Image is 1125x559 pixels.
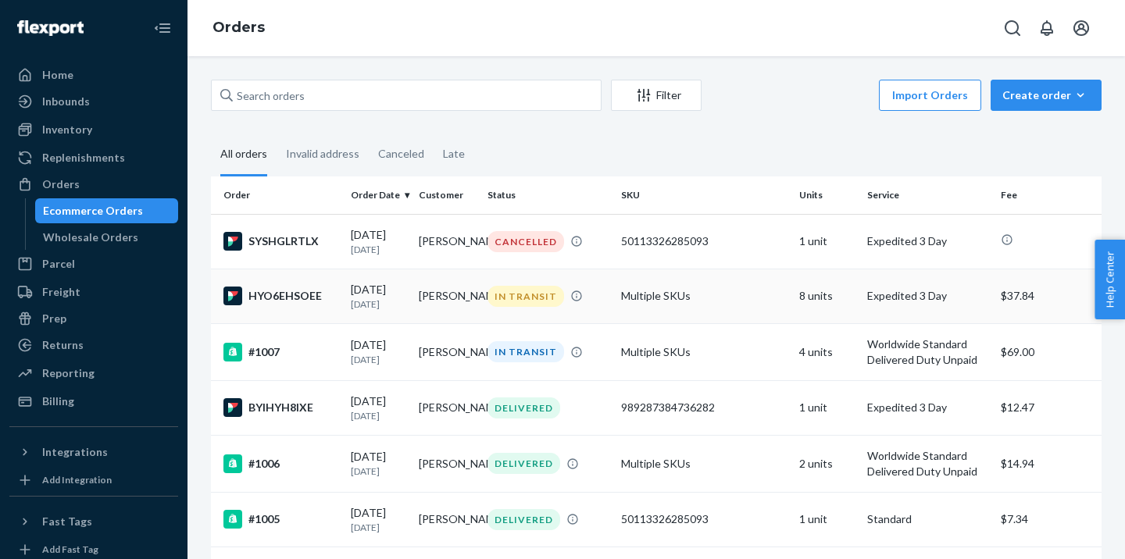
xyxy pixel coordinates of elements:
p: Worldwide Standard Delivered Duty Unpaid [867,336,988,368]
td: 1 unit [793,214,861,269]
div: [DATE] [351,337,406,366]
div: Late [443,134,465,174]
p: [DATE] [351,353,406,366]
p: Expedited 3 Day [867,288,988,304]
th: SKU [615,176,793,214]
div: [DATE] [351,393,406,422]
th: Order Date [345,176,412,214]
a: Inbounds [9,89,178,114]
th: Status [481,176,615,214]
div: Parcel [42,256,75,272]
button: Open account menu [1066,12,1097,44]
div: Invalid address [286,134,359,174]
a: Wholesale Orders [35,225,179,250]
td: 1 unit [793,380,861,435]
td: $7.34 [995,492,1102,547]
div: Integrations [42,444,108,460]
button: Help Center [1095,240,1125,319]
div: Orders [42,176,80,192]
p: [DATE] [351,409,406,422]
p: [DATE] [351,297,406,311]
p: Expedited 3 Day [867,233,988,249]
a: Ecommerce Orders [35,198,179,223]
div: Wholesale Orders [43,230,138,245]
div: Home [42,67,73,83]
p: [DATE] [351,521,406,534]
div: Reporting [42,365,95,381]
button: Fast Tags [9,509,178,534]
a: Orders [212,19,265,36]
div: Filter [612,87,701,103]
input: Search orders [211,80,602,111]
button: Create order [991,80,1102,111]
a: Add Integration [9,471,178,490]
div: Replenishments [42,150,125,166]
div: [DATE] [351,227,406,256]
button: Import Orders [879,80,981,111]
div: #1006 [223,454,338,473]
div: DELIVERED [487,509,560,530]
td: 1 unit [793,492,861,547]
div: Customer [419,188,474,201]
a: Returns [9,333,178,358]
div: [DATE] [351,505,406,534]
p: Expedited 3 Day [867,400,988,415]
td: Multiple SKUs [615,323,793,380]
button: Close Navigation [147,12,178,44]
td: [PERSON_NAME] [412,214,480,269]
div: BYIHYH8IXE [223,398,338,417]
td: [PERSON_NAME] [412,380,480,435]
p: Standard [867,511,988,527]
a: Reporting [9,361,178,386]
div: HYO6EHSOEE [223,287,338,305]
button: Open notifications [1031,12,1062,44]
a: Parcel [9,251,178,276]
td: 8 units [793,269,861,323]
div: IN TRANSIT [487,286,564,307]
a: Freight [9,279,178,304]
div: Ecommerce Orders [43,203,143,219]
a: Add Fast Tag [9,540,178,559]
div: Add Fast Tag [42,543,98,556]
a: Prep [9,306,178,331]
img: Flexport logo [17,20,84,36]
div: CANCELLED [487,231,564,252]
button: Open Search Box [997,12,1028,44]
a: Home [9,62,178,87]
td: $12.47 [995,380,1102,435]
td: $14.94 [995,435,1102,492]
div: [DATE] [351,449,406,478]
div: Canceled [378,134,424,174]
td: $37.84 [995,269,1102,323]
th: Service [861,176,995,214]
div: #1005 [223,510,338,529]
th: Units [793,176,861,214]
td: 4 units [793,323,861,380]
div: Freight [42,284,80,300]
p: [DATE] [351,465,406,478]
div: Returns [42,337,84,353]
a: Billing [9,389,178,414]
button: Integrations [9,440,178,465]
div: Create order [1002,87,1090,103]
th: Fee [995,176,1102,214]
td: 2 units [793,435,861,492]
a: Inventory [9,117,178,142]
div: IN TRANSIT [487,341,564,362]
div: 50113326285093 [621,233,787,249]
a: Replenishments [9,145,178,170]
div: All orders [220,134,267,176]
td: Multiple SKUs [615,269,793,323]
div: 50113326285093 [621,511,787,527]
a: Orders [9,172,178,197]
td: Multiple SKUs [615,435,793,492]
div: DELIVERED [487,397,560,418]
div: [DATE] [351,282,406,311]
td: [PERSON_NAME] [412,323,480,380]
div: #1007 [223,343,338,361]
div: Inventory [42,122,92,137]
td: $69.00 [995,323,1102,380]
div: Fast Tags [42,514,92,529]
div: Billing [42,393,74,409]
